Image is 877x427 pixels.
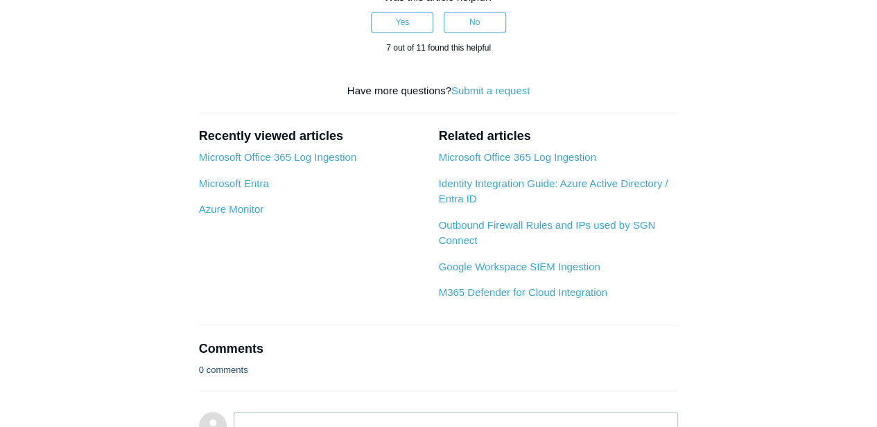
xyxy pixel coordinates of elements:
[438,177,668,204] a: Identity Integration Guide: Azure Active Directory / Entra ID
[438,150,596,162] a: Microsoft Office 365 Log Ingestion
[438,260,600,272] a: Google Workspace SIEM Ingestion
[199,363,248,376] p: 0 comments
[438,218,655,246] a: Outbound Firewall Rules and IPs used by SGN Connect
[199,202,263,214] a: Azure Monitor
[199,83,678,99] div: Have more questions?
[199,150,356,162] a: Microsoft Office 365 Log Ingestion
[199,339,678,358] h2: Comments
[386,43,491,53] span: 7 out of 11 found this helpful
[438,127,678,146] h2: Related articles
[438,286,607,297] a: M365 Defender for Cloud Integration
[371,12,433,33] button: This article was helpful
[444,12,506,33] button: This article was not helpful
[199,177,269,189] a: Microsoft Entra
[451,85,530,96] a: Submit a request
[199,127,425,146] h2: Recently viewed articles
